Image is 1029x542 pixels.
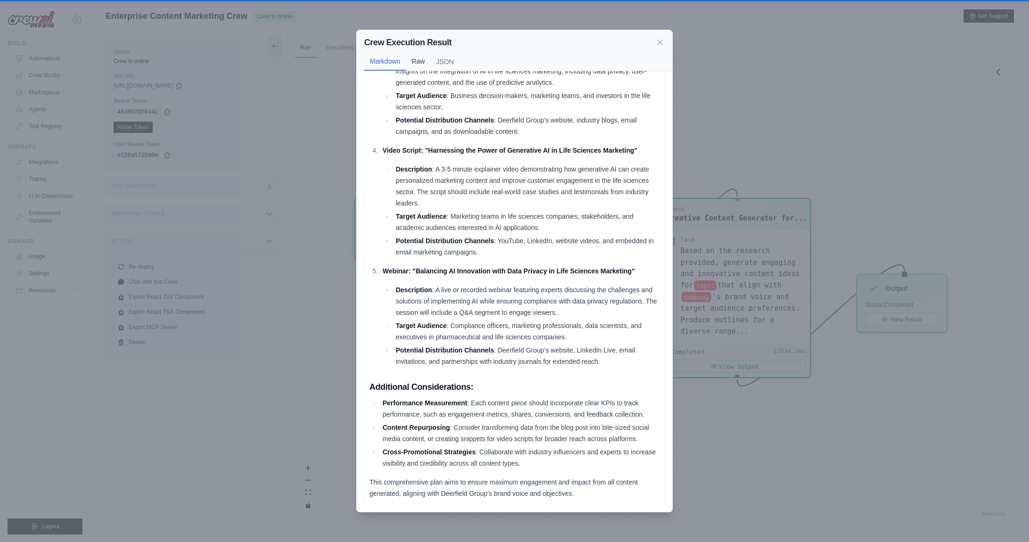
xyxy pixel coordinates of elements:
strong: Video Script: "Harnessing the Power of Generative AI in Life Sciences Marketing" [383,147,637,154]
h3: Additional Considerations: [369,380,660,394]
strong: Content Repurposing [383,424,450,431]
li: : A 3-5 minute explainer video demonstrating how generative AI can create personalized marketing ... [393,164,660,209]
li: : Consider transforming data from the blog post into bite-sized social media content, or creating... [380,422,660,444]
strong: Cross-Promotional Strategies [383,448,476,456]
li: : Each content piece should incorporate clear KPIs to track performance, such as engagement metri... [380,397,660,420]
button: Raw [406,52,431,70]
strong: Target Audience [396,213,447,220]
p: This comprehensive plan aims to ensure maximum engagement and impact from all content generated, ... [369,476,660,499]
strong: Target Audience [396,92,447,99]
button: Markdown [364,53,406,71]
strong: Potential Distribution Channels [396,237,494,245]
li: : YouTube, LinkedIn, website videos, and embedded in email marketing campaigns. [393,235,660,258]
strong: Performance Measurement [383,399,467,407]
li: : Business decision-makers, marketing teams, and investors in the life sciences sector. [393,90,660,113]
strong: Description [396,286,432,294]
strong: Potential Distribution Channels [396,116,494,124]
strong: Target Audience [396,322,447,329]
li: : Deerfield Group’s website, LinkedIn Live, email invitations, and partnerships with industry jou... [393,345,660,367]
li: : Collaborate with industry influencers and experts to increase visibility and credibility across... [380,446,660,469]
li: : A live or recorded webinar featuring experts discussing the challenges and solutions of impleme... [393,284,660,318]
strong: Description [396,165,432,173]
li: : Deerfield Group's website, industry blogs, email campaigns, and as downloadable content. [393,115,660,137]
button: JSON [431,53,459,71]
strong: Potential Distribution Channels [396,346,494,354]
li: : Compliance officers, marketing professionals, data scientists, and executives in pharmaceutical... [393,320,660,343]
li: : Marketing teams in life sciences companies, stakeholders, and academic audiences interested in ... [393,211,660,233]
strong: Webinar: "Balancing AI Innovation with Data Privacy in Life Sciences Marketing" [383,267,635,275]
